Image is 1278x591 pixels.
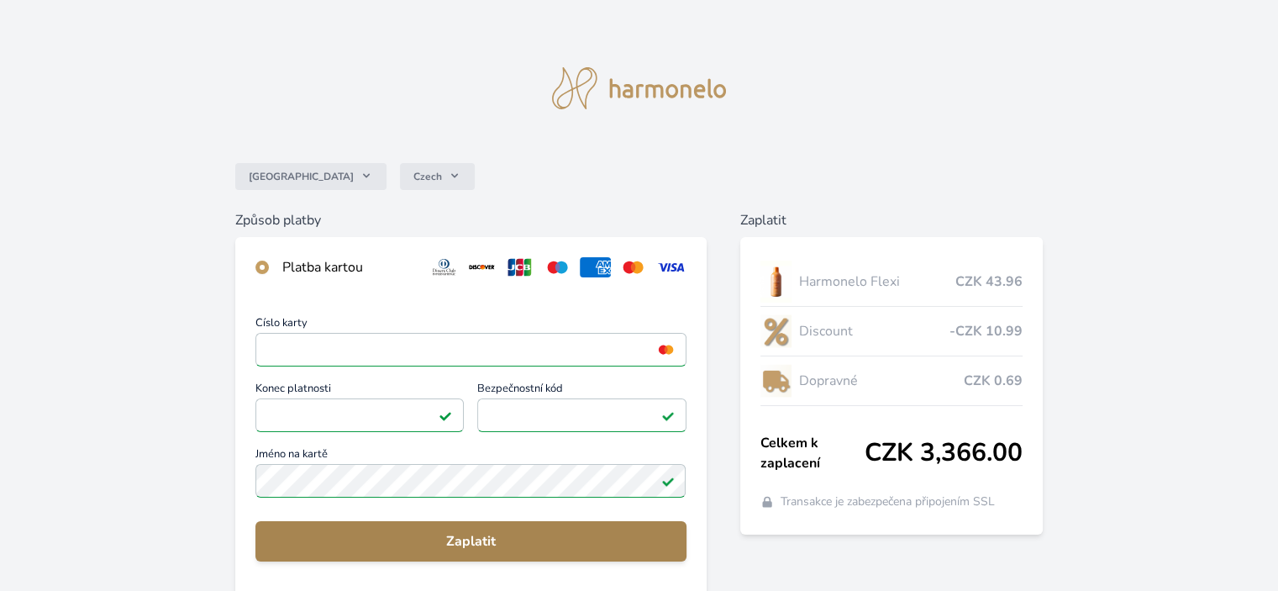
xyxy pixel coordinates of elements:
[661,474,675,488] img: Platné pole
[760,261,792,303] img: CLEAN_FLEXI_se_stinem_x-hi_(1)-lo.jpg
[413,170,442,183] span: Czech
[798,272,955,292] span: Harmonelo Flexi
[263,338,678,361] iframe: Iframe pro číslo karty
[865,438,1023,468] span: CZK 3,366.00
[466,257,497,277] img: discover.svg
[760,433,865,473] span: Celkem k zaplacení
[477,383,686,398] span: Bezpečnostní kód
[485,404,678,427] iframe: Iframe pro bezpečnostní kód
[249,170,354,183] span: [GEOGRAPHIC_DATA]
[255,449,686,464] span: Jméno na kartě
[255,464,686,498] input: Jméno na kartěPlatné pole
[798,371,963,391] span: Dopravné
[269,531,672,551] span: Zaplatit
[439,409,452,422] img: Platné pole
[263,404,456,427] iframe: Iframe pro datum vypršení platnosti
[661,409,675,422] img: Platné pole
[429,257,460,277] img: diners.svg
[798,321,949,341] span: Discount
[760,360,792,402] img: delivery-lo.png
[235,163,387,190] button: [GEOGRAPHIC_DATA]
[955,272,1023,292] span: CZK 43.96
[504,257,535,277] img: jcb.svg
[740,210,1043,230] h6: Zaplatit
[400,163,475,190] button: Czech
[655,342,677,357] img: mc
[655,257,686,277] img: visa.svg
[552,67,727,109] img: logo.svg
[580,257,611,277] img: amex.svg
[781,493,995,510] span: Transakce je zabezpečena připojením SSL
[255,521,686,562] button: Zaplatit
[282,257,415,277] div: Platba kartou
[949,321,1023,341] span: -CZK 10.99
[964,371,1023,391] span: CZK 0.69
[235,210,706,230] h6: Způsob platby
[255,318,686,333] span: Číslo karty
[255,383,464,398] span: Konec platnosti
[618,257,649,277] img: mc.svg
[542,257,573,277] img: maestro.svg
[760,310,792,352] img: discount-lo.png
